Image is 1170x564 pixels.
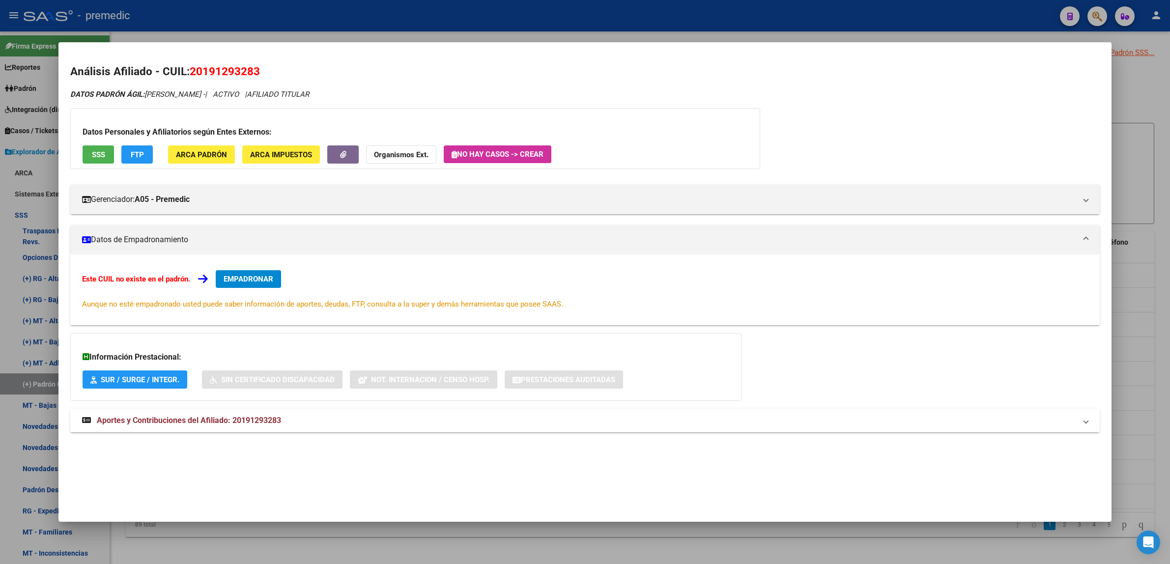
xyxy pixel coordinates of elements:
button: SSS [83,145,114,164]
span: EMPADRONAR [224,275,273,283]
mat-panel-title: Gerenciador: [82,194,1076,205]
strong: Organismos Ext. [374,150,428,159]
button: SUR / SURGE / INTEGR. [83,370,187,389]
strong: A05 - Premedic [135,194,190,205]
mat-expansion-panel-header: Datos de Empadronamiento [70,225,1100,254]
h3: Información Prestacional: [83,351,729,363]
strong: DATOS PADRÓN ÁGIL: [70,90,144,99]
strong: Este CUIL no existe en el padrón. [82,275,190,283]
span: ARCA Impuestos [250,150,312,159]
h2: Análisis Afiliado - CUIL: [70,63,1100,80]
mat-expansion-panel-header: Gerenciador:A05 - Premedic [70,185,1100,214]
span: Prestaciones Auditadas [521,375,615,384]
span: SSS [92,150,105,159]
button: ARCA Padrón [168,145,235,164]
span: ARCA Padrón [176,150,227,159]
span: Aunque no esté empadronado usted puede saber información de aportes, deudas, FTP, consulta a la s... [82,300,563,309]
mat-expansion-panel-header: Aportes y Contribuciones del Afiliado: 20191293283 [70,409,1100,432]
span: [PERSON_NAME] - [70,90,205,99]
button: FTP [121,145,153,164]
div: Open Intercom Messenger [1137,531,1160,554]
button: Sin Certificado Discapacidad [202,370,342,389]
span: FTP [131,150,144,159]
span: SUR / SURGE / INTEGR. [101,375,179,384]
span: No hay casos -> Crear [452,150,543,159]
span: Aportes y Contribuciones del Afiliado: 20191293283 [97,416,281,425]
button: Organismos Ext. [366,145,436,164]
button: No hay casos -> Crear [444,145,551,163]
button: Not. Internacion / Censo Hosp. [350,370,497,389]
span: 20191293283 [190,65,260,78]
button: Prestaciones Auditadas [505,370,623,389]
span: Not. Internacion / Censo Hosp. [371,375,489,384]
i: | ACTIVO | [70,90,309,99]
mat-panel-title: Datos de Empadronamiento [82,234,1076,246]
button: ARCA Impuestos [242,145,320,164]
span: AFILIADO TITULAR [247,90,309,99]
h3: Datos Personales y Afiliatorios según Entes Externos: [83,126,748,138]
span: Sin Certificado Discapacidad [221,375,335,384]
div: Datos de Empadronamiento [70,254,1100,325]
button: EMPADRONAR [216,270,281,288]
